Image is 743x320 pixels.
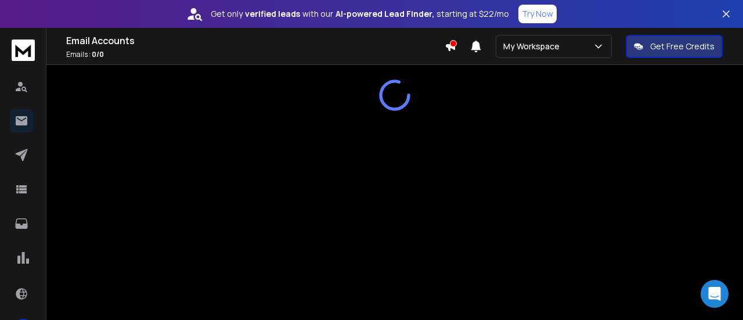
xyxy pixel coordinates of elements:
img: logo [12,39,35,61]
p: Emails : [66,50,445,59]
p: Get Free Credits [650,41,715,52]
button: Get Free Credits [626,35,723,58]
span: 0 / 0 [92,49,104,59]
p: Get only with our starting at $22/mo [211,8,509,20]
p: My Workspace [503,41,564,52]
strong: verified leads [245,8,300,20]
h1: Email Accounts [66,34,445,48]
div: Open Intercom Messenger [701,280,728,308]
p: Try Now [522,8,553,20]
button: Try Now [518,5,557,23]
strong: AI-powered Lead Finder, [336,8,434,20]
